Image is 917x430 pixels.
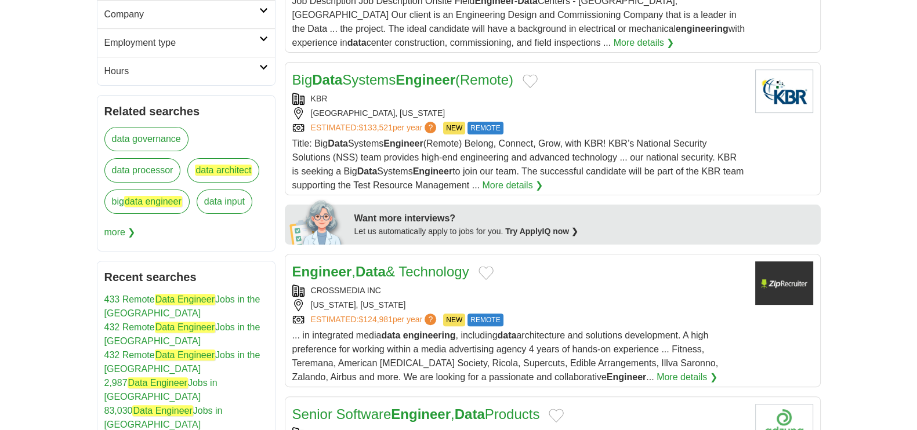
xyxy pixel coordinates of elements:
[292,330,719,382] span: ... in integrated media , including architecture and solutions development. A high preference for...
[104,349,260,374] a: 432 RemoteData EngineerJobs in the [GEOGRAPHIC_DATA]
[482,178,543,192] a: More details ❯
[104,103,268,120] h2: Related searches
[104,158,181,183] a: data processor
[155,322,215,333] em: Data Engineer
[443,314,465,326] span: NEW
[356,264,386,279] strong: Data
[292,72,513,88] a: BigDataSystemsEngineer(Remote)
[396,72,455,88] strong: Engineer
[614,36,675,50] a: More details ❯
[311,122,439,134] a: ESTIMATED:$133,521per year?
[755,70,813,113] img: KBR logo
[97,57,275,85] a: Hours
[311,314,439,326] a: ESTIMATED:$124,981per year?
[549,409,564,422] button: Add to favorite jobs
[425,314,436,325] span: ?
[443,122,465,134] span: NEW
[289,198,346,245] img: apply-iq-scientist.png
[467,122,503,134] span: REMOTE
[358,123,392,132] span: $133,521
[292,139,744,190] span: Title: Big Systems (Remote) Belong, Connect, Grow, with KBR! KBR’s National Security Solutions (N...
[292,285,746,297] div: CROSSMEDIA INC
[292,299,746,311] div: [US_STATE], [US_STATE]
[97,28,275,57] a: Employment type
[104,405,223,429] a: 83,030Data EngineerJobs in [GEOGRAPHIC_DATA]
[354,212,814,225] div: Want more interviews?
[413,166,452,176] strong: Engineer
[357,166,378,176] strong: Data
[155,349,215,360] em: Data Engineer
[124,196,182,207] em: data engineer
[328,139,348,148] strong: Data
[383,139,423,148] strong: Engineer
[104,36,259,50] h2: Employment type
[755,261,813,305] img: Company logo
[104,8,259,21] h2: Company
[467,314,503,326] span: REMOTE
[676,24,728,34] strong: engineering
[312,72,342,88] strong: Data
[358,315,392,324] span: $124,981
[104,64,259,78] h2: Hours
[347,38,367,48] strong: data
[403,330,456,340] strong: engineering
[311,94,328,103] a: KBR
[104,268,268,286] h2: Recent searches
[104,221,136,244] span: more ❯
[104,377,218,402] a: 2,987Data EngineerJobs in [GEOGRAPHIC_DATA]
[195,165,252,176] em: data architect
[657,370,717,384] a: More details ❯
[104,294,260,318] a: 433 RemoteData EngineerJobs in the [GEOGRAPHIC_DATA]
[354,225,814,238] div: Let us automatically apply to jobs for you.
[292,406,540,422] a: Senior SoftwareEngineer,DataProducts
[455,406,485,422] strong: Data
[523,74,538,88] button: Add to favorite jobs
[381,330,400,340] strong: data
[132,405,193,416] em: Data Engineer
[292,264,352,279] strong: Engineer
[391,406,451,422] strong: Engineer
[479,266,494,280] button: Add to favorite jobs
[292,107,746,119] div: [GEOGRAPHIC_DATA], [US_STATE]
[425,122,436,133] span: ?
[104,127,189,151] a: data governance
[292,264,469,279] a: Engineer,Data& Technology
[155,294,215,305] em: Data Engineer
[505,227,578,236] a: Try ApplyIQ now ❯
[104,322,260,346] a: 432 RemoteData EngineerJobs in the [GEOGRAPHIC_DATA]
[197,190,252,214] a: data input
[187,158,259,183] a: data architect
[128,377,188,388] em: Data Engineer
[607,372,646,382] strong: Engineer
[497,330,516,340] strong: data
[104,190,190,214] a: bigdata engineer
